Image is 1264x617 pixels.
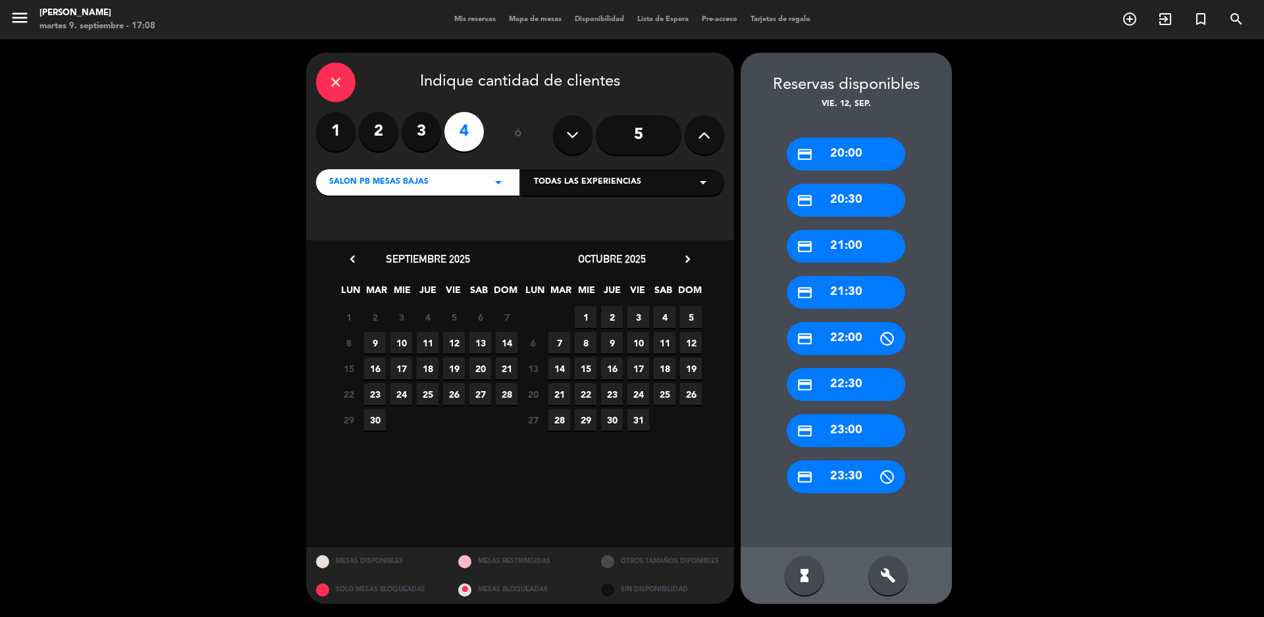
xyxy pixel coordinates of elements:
span: 14 [496,332,517,354]
span: 9 [364,332,386,354]
span: MIE [575,282,597,304]
span: 4 [417,306,438,328]
span: 16 [601,358,623,379]
span: 30 [601,409,623,431]
span: SAB [468,282,490,304]
span: octubre 2025 [578,252,646,265]
span: 31 [627,409,649,431]
span: 25 [417,383,438,405]
label: 2 [359,112,398,151]
span: 4 [654,306,675,328]
i: build [880,568,896,583]
span: Disponibilidad [568,16,631,23]
span: 12 [443,332,465,354]
div: Reservas disponibles [741,72,952,98]
i: credit_card [797,423,813,439]
span: JUE [417,282,438,304]
span: 6 [469,306,491,328]
span: 13 [522,358,544,379]
span: 24 [627,383,649,405]
span: 2 [364,306,386,328]
label: 3 [402,112,441,151]
div: Indique cantidad de clientes [316,63,724,102]
span: 7 [548,332,570,354]
span: 27 [469,383,491,405]
span: 22 [338,383,359,405]
span: 10 [627,332,649,354]
span: 18 [417,358,438,379]
span: 29 [575,409,596,431]
span: 17 [627,358,649,379]
div: 21:00 [787,230,905,263]
span: 10 [390,332,412,354]
span: 12 [680,332,702,354]
div: MESAS DISPONIBLES [306,547,449,576]
span: LUN [524,282,546,304]
i: exit_to_app [1157,11,1173,27]
i: chevron_left [346,252,359,266]
i: close [328,74,344,90]
div: MESAS BLOQUEADAS [448,576,591,604]
span: Pre-acceso [695,16,744,23]
div: vie. 12, sep. [741,98,952,111]
div: ó [497,112,540,158]
div: 21:30 [787,276,905,309]
button: menu [10,8,30,32]
label: 4 [444,112,484,151]
span: 28 [496,383,517,405]
span: JUE [601,282,623,304]
span: 30 [364,409,386,431]
span: VIE [442,282,464,304]
span: MAR [365,282,387,304]
span: 3 [627,306,649,328]
i: credit_card [797,377,813,393]
span: 20 [469,358,491,379]
span: 17 [390,358,412,379]
span: 24 [390,383,412,405]
div: 22:30 [787,368,905,401]
span: 16 [364,358,386,379]
i: credit_card [797,469,813,485]
i: search [1228,11,1244,27]
span: 14 [548,358,570,379]
span: 9 [601,332,623,354]
label: 1 [316,112,355,151]
span: 15 [338,358,359,379]
span: 22 [575,383,596,405]
div: [PERSON_NAME] [39,7,155,20]
span: LUN [340,282,361,304]
i: credit_card [797,284,813,301]
span: DOM [494,282,515,304]
span: MAR [550,282,571,304]
span: VIE [627,282,648,304]
i: menu [10,8,30,28]
i: chevron_right [681,252,695,266]
span: SAB [652,282,674,304]
span: 19 [680,358,702,379]
div: SIN DISPONIBILIDAD [591,576,734,604]
i: credit_card [797,238,813,255]
span: 21 [548,383,570,405]
div: 20:00 [787,138,905,171]
div: martes 9. septiembre - 17:08 [39,20,155,33]
span: 3 [390,306,412,328]
span: 2 [601,306,623,328]
span: 8 [338,332,359,354]
div: 20:30 [787,184,905,217]
i: turned_in_not [1193,11,1209,27]
span: 7 [496,306,517,328]
span: MIE [391,282,413,304]
span: 13 [469,332,491,354]
span: 1 [338,306,359,328]
span: 18 [654,358,675,379]
span: 11 [417,332,438,354]
div: 23:00 [787,414,905,447]
div: 22:00 [787,322,905,355]
span: 15 [575,358,596,379]
span: 11 [654,332,675,354]
i: credit_card [797,192,813,209]
span: 28 [548,409,570,431]
span: septiembre 2025 [386,252,470,265]
span: Todas las experiencias [534,176,641,189]
i: hourglass_full [797,568,812,583]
